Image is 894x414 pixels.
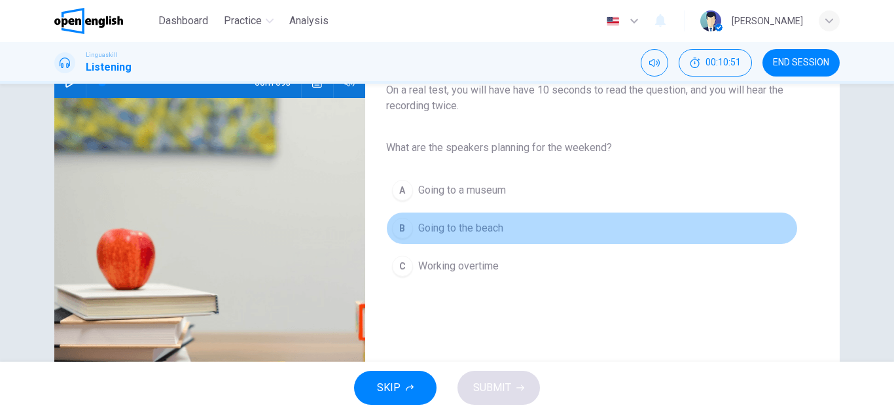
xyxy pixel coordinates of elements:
[219,9,279,33] button: Practice
[732,13,803,29] div: [PERSON_NAME]
[386,140,798,156] span: What are the speakers planning for the weekend?
[392,218,413,239] div: B
[706,58,741,68] span: 00:10:51
[289,13,329,29] span: Analysis
[392,256,413,277] div: C
[679,49,752,77] div: Hide
[386,82,798,114] span: On a real test, you will have have 10 seconds to read the question, and you will hear the recordi...
[418,220,503,236] span: Going to the beach
[158,13,208,29] span: Dashboard
[86,50,118,60] span: Linguaskill
[386,212,798,245] button: BGoing to the beach
[224,13,262,29] span: Practice
[86,60,132,75] h1: Listening
[641,49,668,77] div: Mute
[762,49,840,77] button: END SESSION
[54,8,123,34] img: OpenEnglish logo
[418,182,506,198] span: Going to a museum
[605,16,621,26] img: en
[284,9,334,33] button: Analysis
[54,8,153,34] a: OpenEnglish logo
[679,49,752,77] button: 00:10:51
[386,250,798,283] button: CWorking overtime
[386,174,798,207] button: AGoing to a museum
[153,9,213,33] button: Dashboard
[700,10,721,31] img: Profile picture
[418,258,499,274] span: Working overtime
[377,379,401,397] span: SKIP
[392,180,413,201] div: A
[773,58,829,68] span: END SESSION
[354,371,437,405] button: SKIP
